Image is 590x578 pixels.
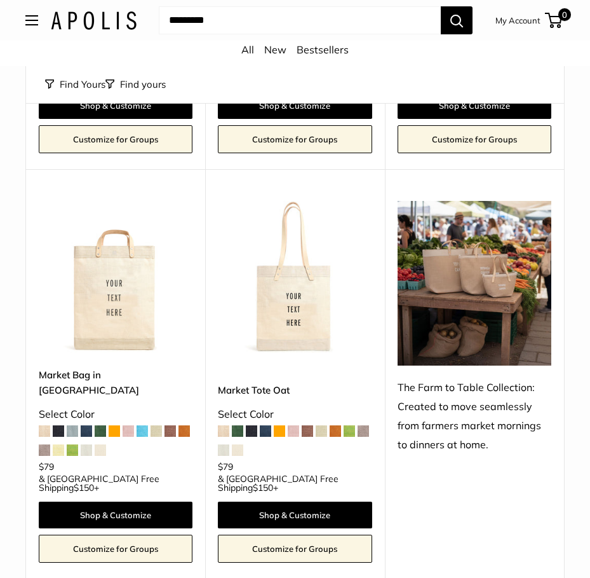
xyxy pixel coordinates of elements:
[398,92,551,119] a: Shop & Customize
[218,461,233,472] span: $79
[398,201,551,366] img: The Farm to Table Collection: Created to move seamlessly from farmers market mornings to dinners ...
[495,13,540,28] a: My Account
[398,125,551,153] a: Customize for Groups
[218,502,372,528] a: Shop & Customize
[51,11,137,30] img: Apolis
[39,201,192,355] a: Market Bag in OatMarket Bag in Oat
[39,405,192,424] div: Select Color
[218,474,372,492] span: & [GEOGRAPHIC_DATA] Free Shipping +
[105,76,166,93] button: Filter collection
[218,125,372,153] a: Customize for Groups
[218,383,372,397] a: Market Tote Oat
[218,201,372,355] img: Market Tote Oat
[546,13,562,28] a: 0
[159,6,441,34] input: Search...
[264,43,286,56] a: New
[558,8,571,21] span: 0
[398,378,551,455] div: The Farm to Table Collection: Created to move seamlessly from farmers market mornings to dinners ...
[218,92,372,119] a: Shop & Customize
[39,368,192,397] a: Market Bag in [GEOGRAPHIC_DATA]
[74,482,94,493] span: $150
[241,43,254,56] a: All
[39,474,192,492] span: & [GEOGRAPHIC_DATA] Free Shipping +
[297,43,349,56] a: Bestsellers
[45,76,105,93] button: Find Yours
[39,502,192,528] a: Shop & Customize
[39,201,192,355] img: Market Bag in Oat
[441,6,473,34] button: Search
[39,125,192,153] a: Customize for Groups
[253,482,273,493] span: $150
[218,535,372,563] a: Customize for Groups
[25,15,38,25] button: Open menu
[39,461,54,472] span: $79
[218,405,372,424] div: Select Color
[218,201,372,355] a: Market Tote OatMarket Tote Oat
[39,535,192,563] a: Customize for Groups
[39,92,192,119] a: Shop & Customize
